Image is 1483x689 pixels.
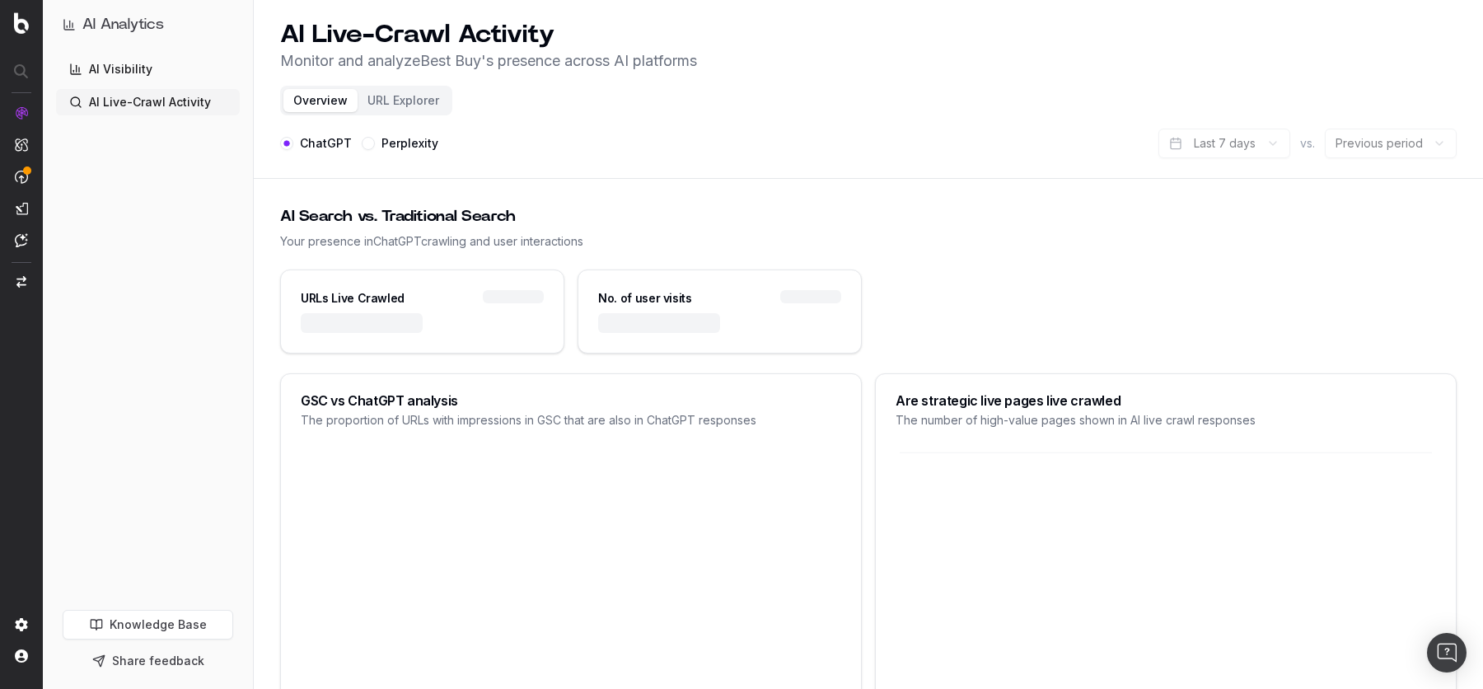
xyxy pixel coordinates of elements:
img: Analytics [15,106,28,120]
a: AI Visibility [56,56,240,82]
a: AI Live-Crawl Activity [56,89,240,115]
button: Overview [283,89,358,112]
div: URLs Live Crawled [301,290,405,307]
span: vs. [1300,135,1315,152]
h1: AI Live-Crawl Activity [280,20,697,49]
img: Setting [15,618,28,631]
img: Activation [15,170,28,184]
div: Open Intercom Messenger [1427,633,1467,673]
button: AI Analytics [63,13,233,36]
img: Studio [15,202,28,215]
button: Share feedback [63,646,233,676]
div: The number of high-value pages shown in AI live crawl responses [896,412,1436,429]
div: GSC vs ChatGPT analysis [301,394,841,407]
a: Knowledge Base [63,610,233,640]
button: URL Explorer [358,89,449,112]
img: My account [15,649,28,663]
img: Botify logo [14,12,29,34]
div: No. of user visits [598,290,692,307]
h1: AI Analytics [82,13,164,36]
img: Intelligence [15,138,28,152]
div: Are strategic live pages live crawled [896,394,1436,407]
label: ChatGPT [300,138,352,149]
div: AI Search vs. Traditional Search [280,205,1457,228]
label: Perplexity [381,138,438,149]
div: Your presence in ChatGPT crawling and user interactions [280,233,1457,250]
img: Switch project [16,276,26,288]
img: Assist [15,233,28,247]
div: The proportion of URLs with impressions in GSC that are also in ChatGPT responses [301,412,841,429]
p: Monitor and analyze Best Buy 's presence across AI platforms [280,49,697,73]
